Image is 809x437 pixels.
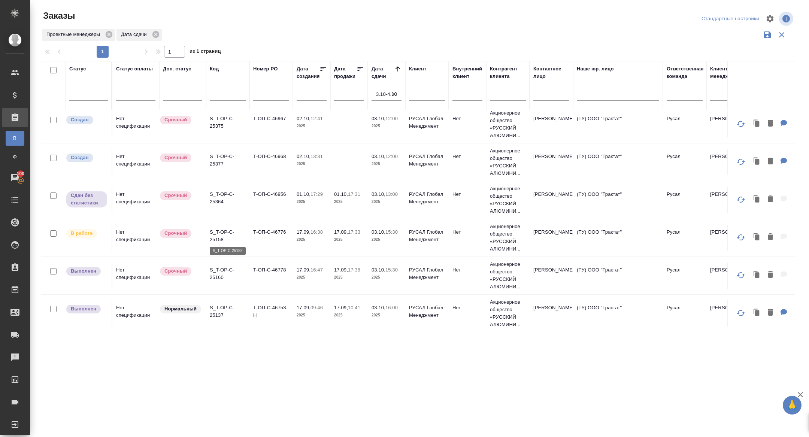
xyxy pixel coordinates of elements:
[66,266,108,276] div: Выставляет ПМ после сдачи и проведения начислений. Последний этап для ПМа
[409,228,445,243] p: РУСАЛ Глобал Менеджмент
[385,305,398,310] p: 16:00
[66,304,108,314] div: Выставляет ПМ после сдачи и проведения начислений. Последний этап для ПМа
[334,191,348,197] p: 01.10,
[760,28,775,42] button: Сохранить фильтры
[764,154,777,169] button: Удалить
[297,65,319,80] div: Дата создания
[372,122,402,130] p: 2025
[573,262,663,289] td: (ТУ) ООО "Трактат"
[6,131,24,146] a: В
[164,305,197,313] p: Нормальный
[66,191,108,208] div: Выставляет ПМ, когда заказ сдан КМу, но начисления еще не проведены
[297,236,327,243] p: 2025
[159,228,202,239] div: Выставляется автоматически, если на указанный объем услуг необходимо больше времени в стандартном...
[490,185,526,215] p: Акционерное общество «РУССКИЙ АЛЮМИНИ...
[530,262,573,289] td: [PERSON_NAME]
[573,187,663,213] td: (ТУ) ООО "Трактат"
[2,168,28,187] a: 100
[253,65,278,73] div: Номер PO
[372,236,402,243] p: 2025
[297,116,310,121] p: 02.10,
[71,267,96,275] p: Выполнен
[732,115,750,133] button: Обновить
[249,149,293,175] td: Т-ОП-С-46968
[71,230,93,237] p: В работе
[297,198,327,206] p: 2025
[348,305,360,310] p: 10:41
[112,149,159,175] td: Нет спецификации
[732,266,750,284] button: Обновить
[66,153,108,163] div: Выставляется автоматически при создании заказа
[9,134,21,142] span: В
[372,160,402,168] p: 2025
[190,47,221,58] span: из 1 страниц
[372,154,385,159] p: 03.10,
[706,111,750,137] td: [PERSON_NAME]
[348,267,360,273] p: 17:38
[409,153,445,168] p: РУСАЛ Глобал Менеджмент
[9,153,21,161] span: Ф
[530,111,573,137] td: [PERSON_NAME]
[310,305,323,310] p: 09:46
[779,12,795,26] span: Посмотреть информацию
[46,31,103,38] p: Проектные менеджеры
[249,187,293,213] td: Т-ОП-С-46956
[750,267,764,283] button: Клонировать
[210,228,246,243] p: S_T-OP-C-25158
[12,170,29,177] span: 100
[66,228,108,239] div: Выставляет ПМ после принятия заказа от КМа
[210,266,246,281] p: S_T-OP-C-25160
[297,122,327,130] p: 2025
[764,116,777,131] button: Удалить
[385,116,398,121] p: 12:00
[348,229,360,235] p: 17:33
[452,228,482,236] p: Нет
[533,65,569,80] div: Контактное лицо
[409,266,445,281] p: РУСАЛ Глобал Менеджмент
[663,300,706,327] td: Русал
[667,65,704,80] div: Ответственная команда
[490,147,526,177] p: Акционерное общество «РУССКИЙ АЛЮМИНИ...
[348,191,360,197] p: 17:31
[775,28,789,42] button: Сбросить фильтры
[6,149,24,164] a: Ф
[164,267,187,275] p: Срочный
[372,305,385,310] p: 03.10,
[164,154,187,161] p: Срочный
[249,225,293,251] td: Т-ОП-С-46776
[249,300,293,327] td: Т-ОП-С-46753-Н
[159,191,202,201] div: Выставляется автоматически, если на указанный объем услуг необходимо больше времени в стандартном...
[385,229,398,235] p: 15:30
[409,304,445,319] p: РУСАЛ Глобал Менеджмент
[210,115,246,130] p: S_T-OP-C-25375
[663,149,706,175] td: Русал
[732,228,750,246] button: Обновить
[372,274,402,281] p: 2025
[121,31,149,38] p: Дата сдачи
[297,312,327,319] p: 2025
[41,10,75,22] span: Заказы
[112,262,159,289] td: Нет спецификации
[732,153,750,171] button: Обновить
[334,198,364,206] p: 2025
[452,304,482,312] p: Нет
[409,65,426,73] div: Клиент
[164,230,187,237] p: Срочный
[372,267,385,273] p: 03.10,
[573,225,663,251] td: (ТУ) ООО "Трактат"
[297,191,310,197] p: 01.10,
[71,116,89,124] p: Создан
[409,115,445,130] p: РУСАЛ Глобал Менеджмент
[750,116,764,131] button: Клонировать
[112,225,159,251] td: Нет спецификации
[66,115,108,125] div: Выставляется автоматически при создании заказа
[490,298,526,328] p: Акционерное общество «РУССКИЙ АЛЮМИНИ...
[700,13,761,25] div: split button
[334,312,364,319] p: 2025
[297,267,310,273] p: 17.09,
[452,266,482,274] p: Нет
[164,192,187,199] p: Срочный
[210,65,219,73] div: Код
[297,160,327,168] p: 2025
[69,65,86,73] div: Статус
